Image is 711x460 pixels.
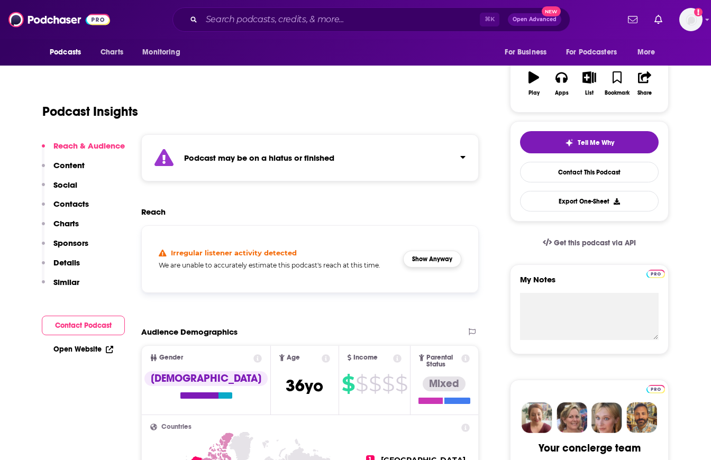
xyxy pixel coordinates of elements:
button: Bookmark [603,65,631,103]
span: Open Advanced [513,17,557,22]
h4: Irregular listener activity detected [171,249,297,257]
button: Show Anyway [403,251,461,268]
h1: Podcast Insights [42,104,138,119]
span: For Podcasters [566,45,617,60]
img: tell me why sparkle [565,139,573,147]
span: Tell Me Why [578,139,614,147]
span: 36 yo [286,375,323,396]
a: Pro website [646,268,665,278]
button: Show profile menu [679,8,703,31]
button: Apps [548,65,575,103]
a: Pro website [646,383,665,393]
span: Charts [101,45,123,60]
span: Get this podcast via API [554,238,636,247]
span: $ [395,375,407,392]
span: Age [287,354,300,361]
button: Charts [42,218,79,238]
button: tell me why sparkleTell Me Why [520,131,659,153]
p: Similar [53,277,79,287]
h2: Audience Demographics [141,327,238,337]
button: Open AdvancedNew [508,13,561,26]
div: Your concierge team [539,441,641,455]
a: Open Website [53,345,113,354]
button: open menu [135,42,194,62]
section: Click to expand status details [141,134,479,181]
span: Gender [159,354,183,361]
span: $ [382,375,394,392]
div: Search podcasts, credits, & more... [172,7,570,32]
label: My Notes [520,274,659,293]
button: Social [42,180,77,199]
strong: Podcast may be on a hiatus or finished [184,153,334,163]
p: Contacts [53,199,89,209]
span: Income [353,354,378,361]
p: Social [53,180,77,190]
span: $ [369,375,381,392]
div: Apps [555,90,569,96]
div: Share [637,90,652,96]
span: $ [342,375,354,392]
button: open menu [42,42,95,62]
img: Podchaser - Follow, Share and Rate Podcasts [8,10,110,30]
p: Reach & Audience [53,141,125,151]
div: List [585,90,594,96]
span: New [542,6,561,16]
span: More [637,45,655,60]
img: Jules Profile [591,402,622,433]
img: Barbara Profile [557,402,587,433]
img: Sydney Profile [522,402,552,433]
span: ⌘ K [480,13,499,26]
button: Sponsors [42,238,88,257]
a: Charts [94,42,130,62]
a: Show notifications dropdown [650,11,667,29]
button: Content [42,160,85,180]
span: Logged in as patiencebaldacci [679,8,703,31]
input: Search podcasts, credits, & more... [202,11,480,28]
a: Contact This Podcast [520,162,659,182]
button: Export One-Sheet [520,191,659,211]
button: Share [631,65,659,103]
span: Podcasts [50,45,81,60]
div: Mixed [423,376,466,391]
p: Sponsors [53,238,88,248]
span: Monitoring [142,45,180,60]
button: open menu [630,42,669,62]
img: Podchaser Pro [646,270,665,278]
a: Get this podcast via API [534,230,644,256]
span: $ [355,375,368,392]
button: Reach & Audience [42,141,125,160]
svg: Add a profile image [694,8,703,16]
div: [DEMOGRAPHIC_DATA] [144,371,268,386]
div: Bookmark [605,90,630,96]
button: Contacts [42,199,89,218]
span: Parental Status [426,354,460,368]
p: Charts [53,218,79,228]
img: Podchaser Pro [646,385,665,393]
h5: We are unable to accurately estimate this podcast's reach at this time. [159,261,395,269]
span: For Business [505,45,546,60]
button: Contact Podcast [42,316,125,335]
p: Content [53,160,85,170]
button: Play [520,65,548,103]
h2: Reach [141,207,166,217]
span: Countries [161,424,192,430]
button: List [576,65,603,103]
button: open menu [559,42,632,62]
a: Show notifications dropdown [624,11,642,29]
button: Details [42,257,80,277]
img: Jon Profile [626,402,657,433]
p: Details [53,257,80,268]
div: Play [528,90,540,96]
button: Similar [42,277,79,297]
img: User Profile [679,8,703,31]
button: open menu [497,42,560,62]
